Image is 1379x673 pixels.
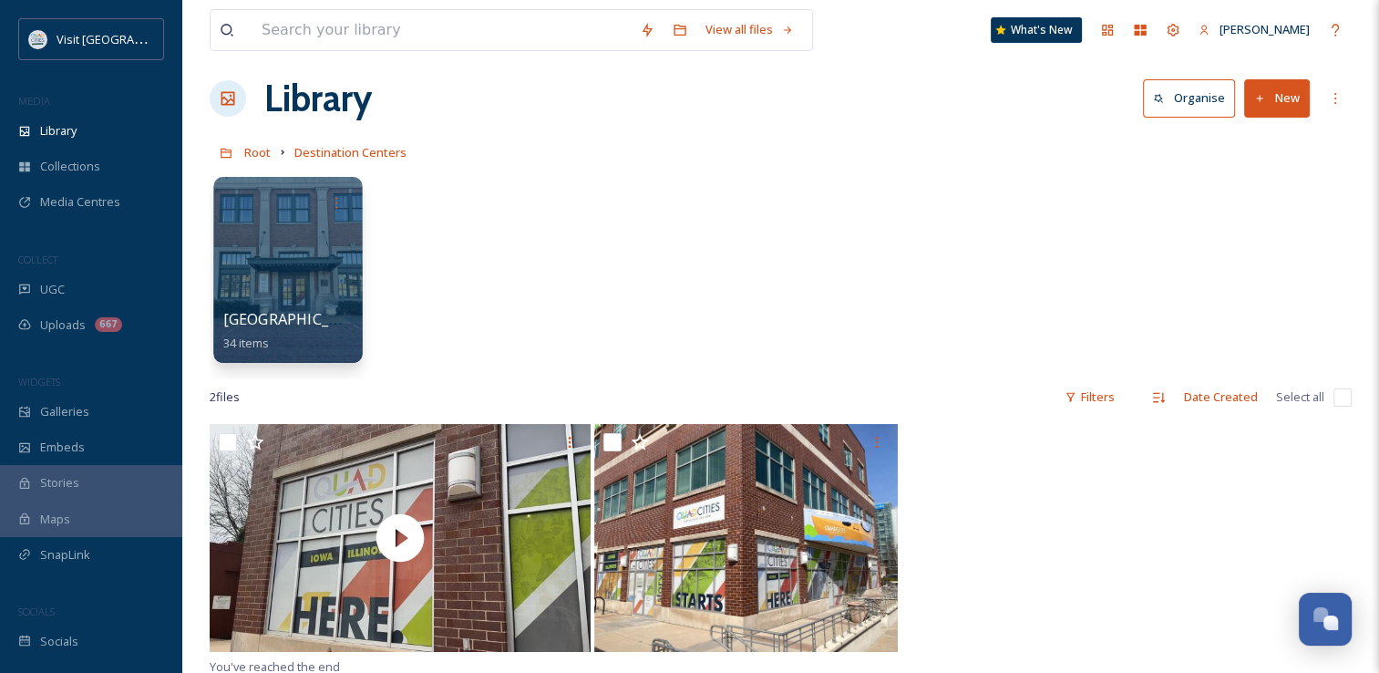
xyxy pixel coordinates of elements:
span: COLLECT [18,253,57,266]
div: 667 [95,317,122,332]
a: Root [244,141,271,163]
img: thumbnail [210,424,591,652]
span: 34 items [223,334,270,350]
a: [PERSON_NAME] [1189,12,1319,47]
a: View all files [696,12,803,47]
span: Root [244,144,271,160]
span: UGC [40,281,65,298]
span: Galleries [40,403,89,420]
span: Visit [GEOGRAPHIC_DATA] [57,30,198,47]
span: [PERSON_NAME] [1219,21,1310,37]
button: New [1244,79,1310,117]
span: Select all [1276,388,1324,406]
span: [GEOGRAPHIC_DATA] [223,309,373,329]
button: Organise [1143,79,1235,117]
a: Organise [1143,79,1244,117]
div: Date Created [1175,379,1267,415]
img: QCCVB_VISIT_vert_logo_4c_tagline_122019.svg [29,30,47,48]
span: Library [40,122,77,140]
span: Media Centres [40,193,120,211]
a: What's New [991,17,1082,43]
a: Library [264,71,372,126]
span: SnapLink [40,546,90,564]
span: Destination Centers [294,144,406,160]
span: SOCIALS [18,605,55,618]
span: Collections [40,158,100,175]
input: Search your library [252,10,631,50]
span: Maps [40,511,70,528]
span: 2 file s [210,388,240,406]
span: Stories [40,474,79,492]
span: Socials [40,633,78,650]
div: Filters [1055,379,1124,415]
img: River Station Destination Center.jpg [594,424,898,652]
span: WIDGETS [18,375,60,388]
a: Destination Centers [294,141,406,163]
span: Uploads [40,316,86,334]
span: MEDIA [18,94,50,108]
button: Open Chat [1299,593,1352,646]
a: [GEOGRAPHIC_DATA]34 items [223,311,373,351]
span: Embeds [40,439,85,456]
